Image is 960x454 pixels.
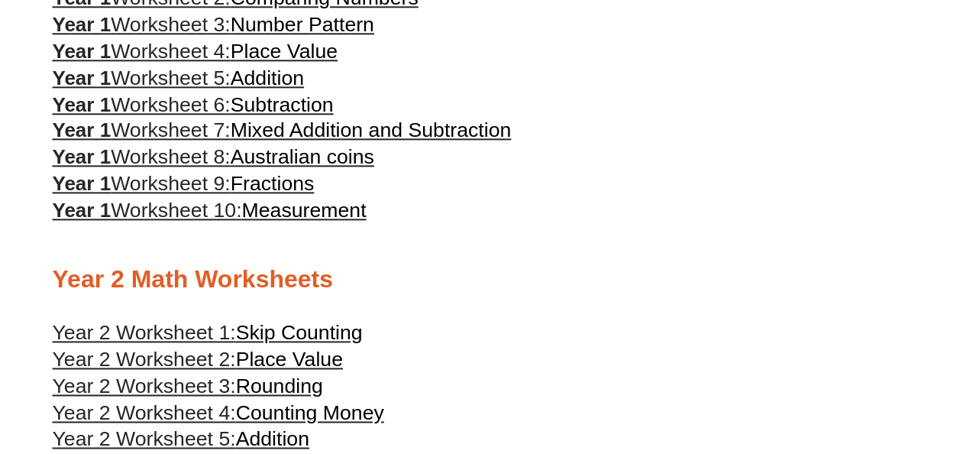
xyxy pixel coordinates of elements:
[236,321,363,344] span: Skip Counting
[53,427,236,450] span: Year 2 Worksheet 5:
[53,199,367,222] a: Year 1Worksheet 10:Measurement
[236,375,323,397] span: Rounding
[53,321,236,344] span: Year 2 Worksheet 1:
[53,172,315,195] a: Year 1Worksheet 9:Fractions
[241,199,366,222] span: Measurement
[53,401,236,424] span: Year 2 Worksheet 4:
[231,145,374,168] span: Australian coins
[53,40,338,63] a: Year 1Worksheet 4:Place Value
[231,66,304,89] span: Addition
[231,13,374,36] span: Number Pattern
[53,375,236,397] span: Year 2 Worksheet 3:
[236,348,343,371] span: Place Value
[231,40,338,63] span: Place Value
[111,93,231,116] span: Worksheet 6:
[231,93,334,116] span: Subtraction
[53,401,384,424] a: Year 2 Worksheet 4:Counting Money
[53,66,305,89] a: Year 1Worksheet 5:Addition
[231,172,315,195] span: Fractions
[53,13,374,36] a: Year 1Worksheet 3:Number Pattern
[53,375,323,397] a: Year 2 Worksheet 3:Rounding
[236,427,309,450] span: Addition
[111,172,231,195] span: Worksheet 9:
[53,93,334,116] a: Year 1Worksheet 6:Subtraction
[231,118,512,141] span: Mixed Addition and Subtraction
[111,40,231,63] span: Worksheet 4:
[111,199,241,222] span: Worksheet 10:
[236,401,384,424] span: Counting Money
[53,348,236,371] span: Year 2 Worksheet 2:
[53,321,363,344] a: Year 2 Worksheet 1:Skip Counting
[53,348,343,371] a: Year 2 Worksheet 2:Place Value
[111,145,231,168] span: Worksheet 8:
[111,13,231,36] span: Worksheet 3:
[111,66,231,89] span: Worksheet 5:
[706,281,960,454] iframe: Chat Widget
[53,118,512,141] a: Year 1Worksheet 7:Mixed Addition and Subtraction
[111,118,231,141] span: Worksheet 7:
[53,145,374,168] a: Year 1Worksheet 8:Australian coins
[53,427,309,450] a: Year 2 Worksheet 5:Addition
[53,264,908,296] h2: Year 2 Math Worksheets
